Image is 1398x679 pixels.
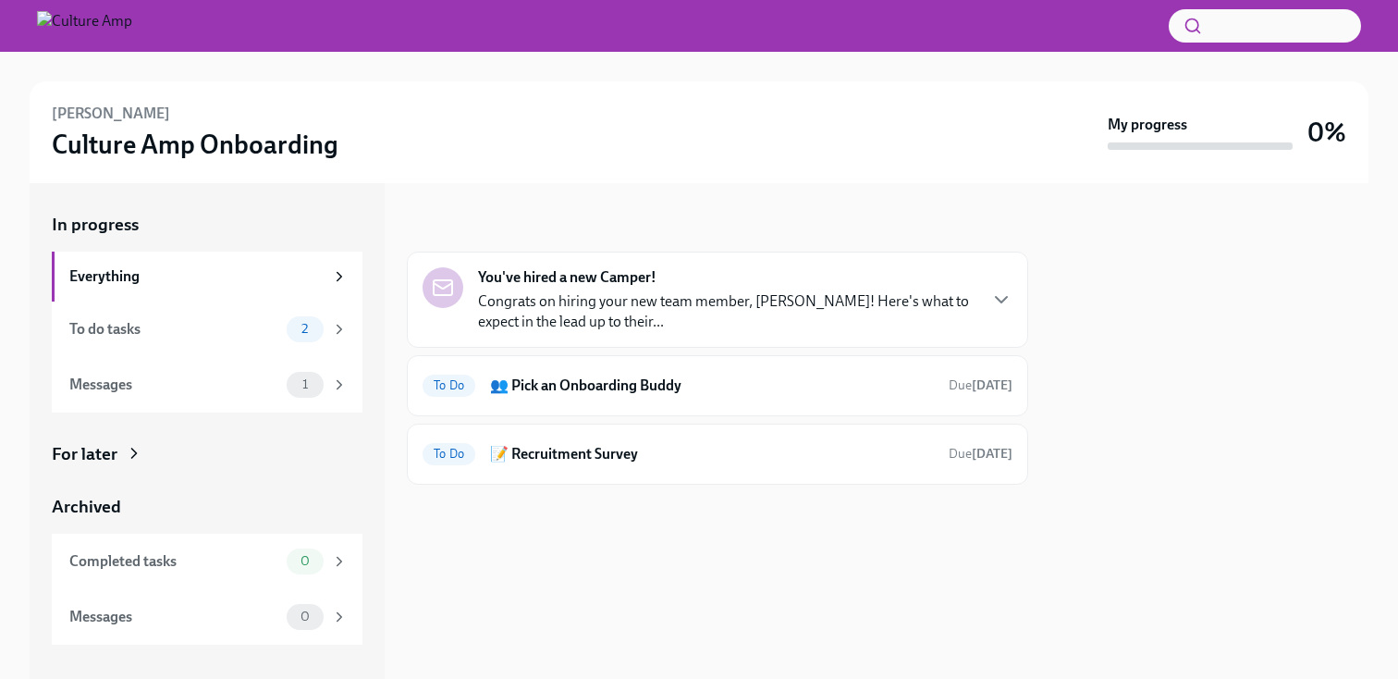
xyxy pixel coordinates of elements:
[52,534,362,589] a: Completed tasks0
[1108,115,1187,135] strong: My progress
[423,371,1012,401] a: To Do👥 Pick an Onboarding BuddyDue[DATE]
[972,377,1012,393] strong: [DATE]
[52,252,362,302] a: Everything
[69,551,279,572] div: Completed tasks
[949,445,1012,463] span: August 24th, 2025 11:00
[69,319,279,339] div: To do tasks
[52,302,362,357] a: To do tasks2
[69,375,279,395] div: Messages
[52,442,362,466] a: For later
[949,446,1012,462] span: Due
[69,607,279,627] div: Messages
[52,442,117,466] div: For later
[423,378,475,392] span: To Do
[289,554,321,568] span: 0
[478,267,656,288] strong: You've hired a new Camper!
[52,357,362,413] a: Messages1
[52,128,338,161] h3: Culture Amp Onboarding
[423,439,1012,469] a: To Do📝 Recruitment SurveyDue[DATE]
[407,213,494,237] div: In progress
[949,377,1012,394] span: August 24th, 2025 11:00
[290,322,319,336] span: 2
[52,495,362,519] a: Archived
[490,444,934,464] h6: 📝 Recruitment Survey
[291,377,319,391] span: 1
[37,11,132,41] img: Culture Amp
[949,377,1012,393] span: Due
[69,266,324,287] div: Everything
[289,610,321,623] span: 0
[1307,116,1346,149] h3: 0%
[52,213,362,237] a: In progress
[490,376,934,396] h6: 👥 Pick an Onboarding Buddy
[52,589,362,645] a: Messages0
[972,446,1012,462] strong: [DATE]
[52,104,170,124] h6: [PERSON_NAME]
[478,291,975,332] p: Congrats on hiring your new team member, [PERSON_NAME]! Here's what to expect in the lead up to t...
[423,447,475,461] span: To Do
